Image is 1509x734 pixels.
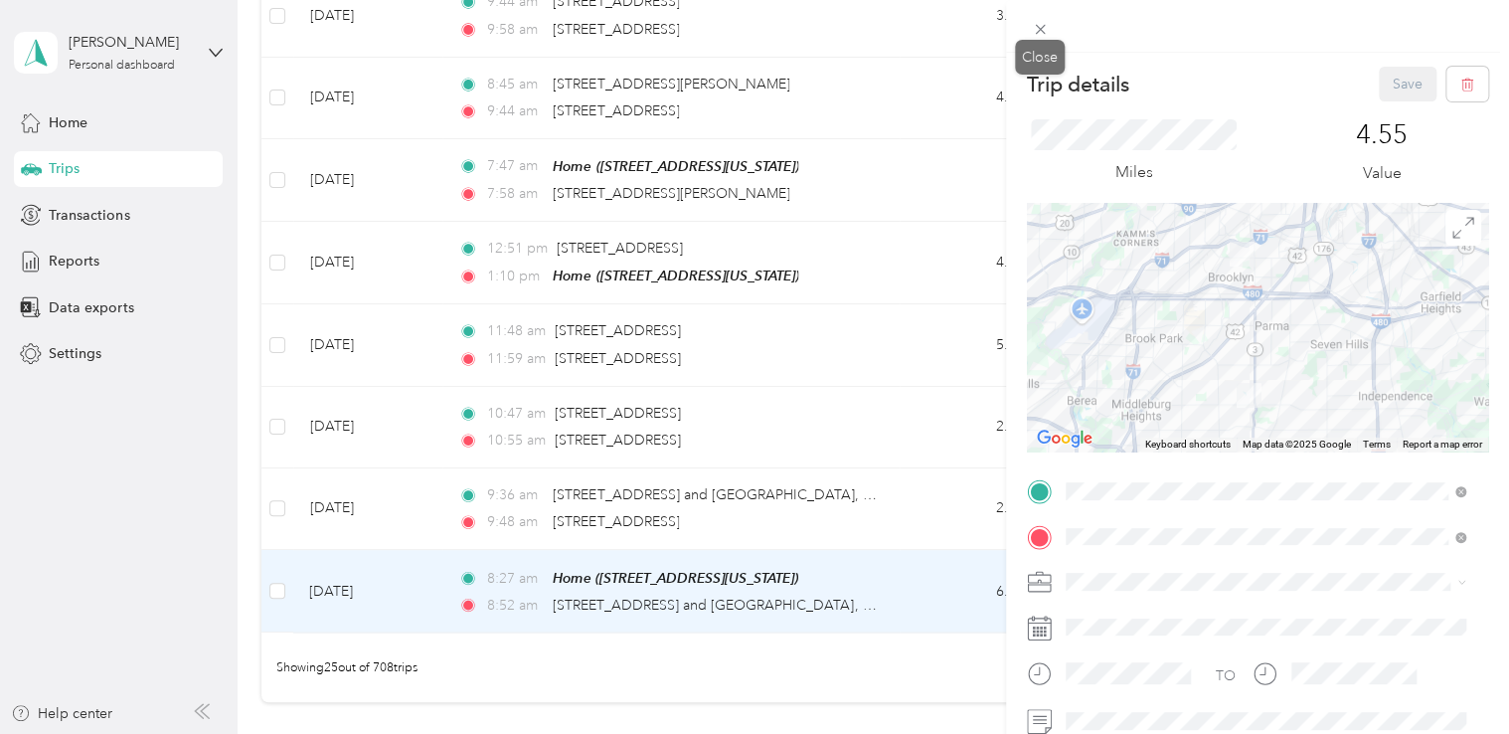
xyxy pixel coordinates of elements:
[1032,426,1097,452] img: Google
[1027,71,1129,98] p: Trip details
[1398,623,1509,734] iframe: Everlance-gr Chat Button Frame
[1216,665,1236,686] div: TO
[1145,438,1231,452] button: Keyboard shortcuts
[1356,119,1408,151] p: 4.55
[1363,439,1391,450] a: Terms (opens in new tab)
[1362,161,1401,186] p: Value
[1114,160,1152,185] p: Miles
[1015,40,1065,75] div: Close
[1403,439,1482,450] a: Report a map error
[1032,426,1097,452] a: Open this area in Google Maps (opens a new window)
[1243,439,1351,450] span: Map data ©2025 Google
